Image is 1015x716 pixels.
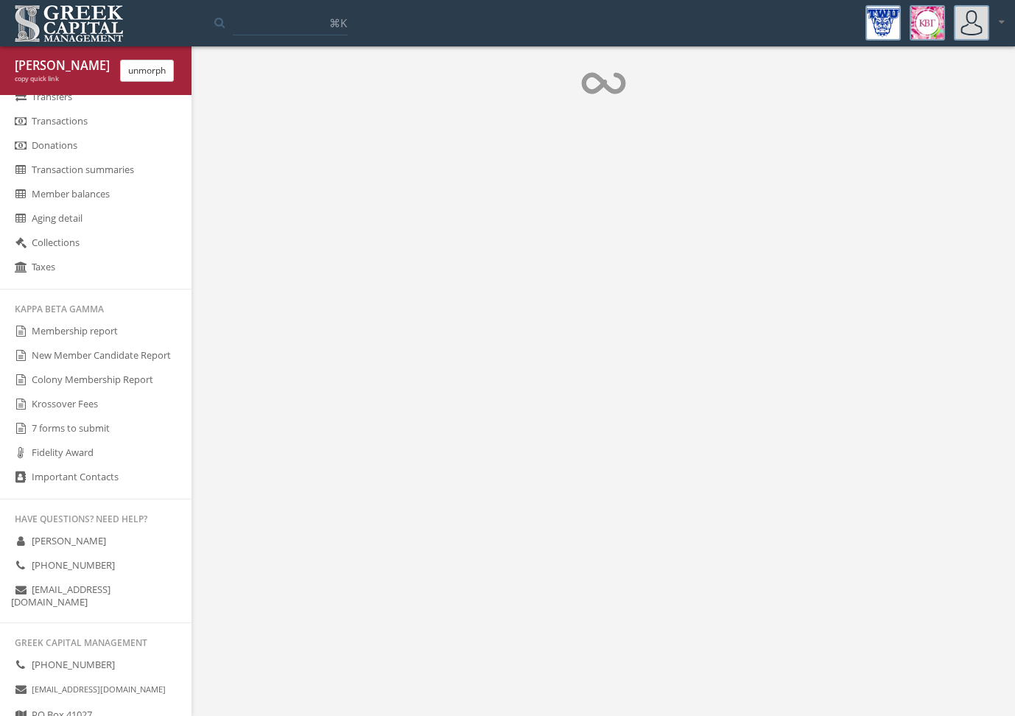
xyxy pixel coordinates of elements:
[32,684,166,695] small: [EMAIL_ADDRESS][DOMAIN_NAME]
[15,74,109,84] div: copy quick link
[329,15,347,30] span: ⌘K
[120,60,174,82] button: unmorph
[32,534,106,547] span: [PERSON_NAME]
[15,57,109,74] div: [PERSON_NAME] Rush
